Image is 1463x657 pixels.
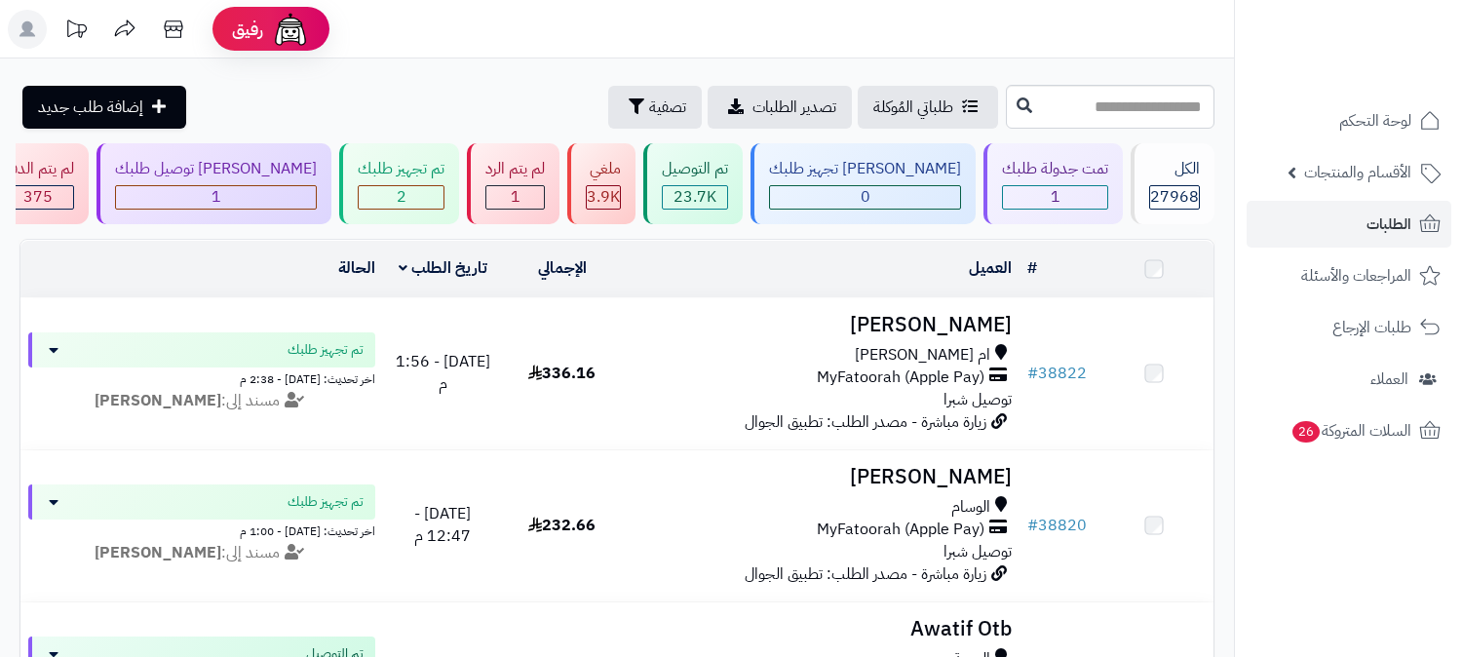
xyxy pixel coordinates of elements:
[28,520,375,540] div: اخر تحديث: [DATE] - 1:00 م
[747,143,980,224] a: [PERSON_NAME] تجهيز طلبك 0
[608,86,702,129] button: تصفية
[115,158,317,180] div: [PERSON_NAME] توصيل طلبك
[1027,362,1087,385] a: #38822
[1247,304,1451,351] a: طلبات الإرجاع
[485,158,545,180] div: لم يتم الرد
[1127,143,1218,224] a: الكل27968
[587,185,620,209] span: 3.9K
[586,158,621,180] div: ملغي
[943,388,1012,411] span: توصيل شبرا
[95,389,221,412] strong: [PERSON_NAME]
[858,86,998,129] a: طلباتي المُوكلة
[212,185,221,209] span: 1
[649,96,686,119] span: تصفية
[22,86,186,129] a: إضافة طلب جديد
[630,618,1012,640] h3: Awatif Otb
[943,540,1012,563] span: توصيل شبرا
[338,256,375,280] a: الحالة
[232,18,263,41] span: رفيق
[1027,514,1038,537] span: #
[563,143,639,224] a: ملغي 3.9K
[1002,158,1108,180] div: تمت جدولة طلبك
[28,367,375,388] div: اخر تحديث: [DATE] - 2:38 م
[52,10,100,54] a: تحديثات المنصة
[95,541,221,564] strong: [PERSON_NAME]
[14,390,390,412] div: مسند إلى:
[708,86,852,129] a: تصدير الطلبات
[511,185,520,209] span: 1
[752,96,836,119] span: تصدير الطلبات
[1149,158,1200,180] div: الكل
[1003,186,1107,209] div: 1
[397,185,406,209] span: 2
[630,466,1012,488] h3: [PERSON_NAME]
[38,96,143,119] span: إضافة طلب جديد
[1247,252,1451,299] a: المراجعات والأسئلة
[1332,314,1411,341] span: طلبات الإرجاع
[288,492,364,512] span: تم تجهيز طلبك
[1370,366,1408,393] span: العملاء
[335,143,463,224] a: تم تجهيز طلبك 2
[674,185,716,209] span: 23.7K
[587,186,620,209] div: 3853
[116,186,316,209] div: 1
[1247,356,1451,403] a: العملاء
[396,350,490,396] span: [DATE] - 1:56 م
[817,367,984,389] span: MyFatoorah (Apple Pay)
[486,186,544,209] div: 1
[745,410,986,434] span: زيارة مباشرة - مصدر الطلب: تطبيق الجوال
[463,143,563,224] a: لم يتم الرد 1
[1304,159,1411,186] span: الأقسام والمنتجات
[538,256,587,280] a: الإجمالي
[528,362,596,385] span: 336.16
[14,542,390,564] div: مسند إلى:
[745,562,986,586] span: زيارة مباشرة - مصدر الطلب: تطبيق الجوال
[1339,107,1411,135] span: لوحة التحكم
[1027,514,1087,537] a: #38820
[861,185,870,209] span: 0
[271,10,310,49] img: ai-face.png
[414,502,471,548] span: [DATE] - 12:47 م
[1051,185,1060,209] span: 1
[980,143,1127,224] a: تمت جدولة طلبك 1
[1292,421,1320,443] span: 26
[528,514,596,537] span: 232.66
[399,256,487,280] a: تاريخ الطلب
[1150,185,1199,209] span: 27968
[769,158,961,180] div: [PERSON_NAME] تجهيز طلبك
[1027,256,1037,280] a: #
[1027,362,1038,385] span: #
[969,256,1012,280] a: العميل
[3,186,73,209] div: 375
[873,96,953,119] span: طلباتي المُوكلة
[663,186,727,209] div: 23735
[1367,211,1411,238] span: الطلبات
[817,519,984,541] span: MyFatoorah (Apple Pay)
[951,496,990,519] span: الوسام
[639,143,747,224] a: تم التوصيل 23.7K
[1301,262,1411,290] span: المراجعات والأسئلة
[2,158,74,180] div: لم يتم الدفع
[23,185,53,209] span: 375
[855,344,990,367] span: ام [PERSON_NAME]
[358,158,444,180] div: تم تجهيز طلبك
[630,314,1012,336] h3: [PERSON_NAME]
[1247,407,1451,454] a: السلات المتروكة26
[1290,417,1411,444] span: السلات المتروكة
[1247,201,1451,248] a: الطلبات
[93,143,335,224] a: [PERSON_NAME] توصيل طلبك 1
[1247,97,1451,144] a: لوحة التحكم
[662,158,728,180] div: تم التوصيل
[288,340,364,360] span: تم تجهيز طلبك
[770,186,960,209] div: 0
[359,186,443,209] div: 2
